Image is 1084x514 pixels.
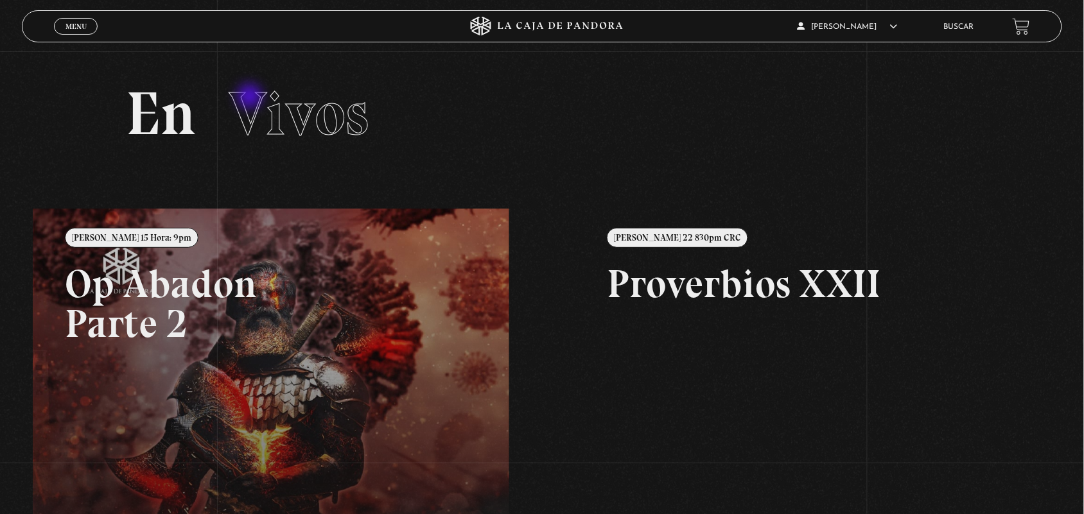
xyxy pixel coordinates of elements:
span: Cerrar [61,33,91,42]
a: Buscar [944,23,974,31]
a: View your shopping cart [1013,18,1030,35]
span: Vivos [229,77,369,150]
span: Menu [66,22,87,30]
h2: En [126,83,958,144]
span: [PERSON_NAME] [798,23,898,31]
